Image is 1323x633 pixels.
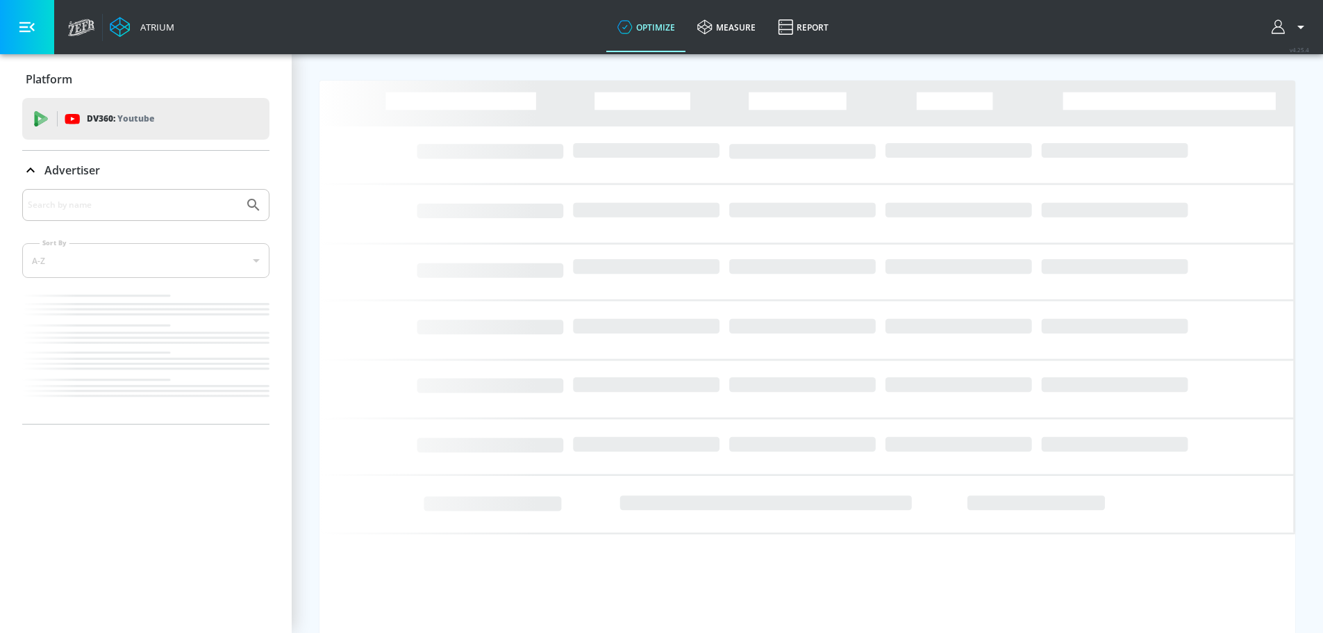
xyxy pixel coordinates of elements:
[26,72,72,87] p: Platform
[40,238,69,247] label: Sort By
[1290,46,1309,54] span: v 4.25.4
[87,111,154,126] p: DV360:
[22,189,269,424] div: Advertiser
[606,2,686,52] a: optimize
[44,163,100,178] p: Advertiser
[22,98,269,140] div: DV360: Youtube
[22,151,269,190] div: Advertiser
[117,111,154,126] p: Youtube
[22,60,269,99] div: Platform
[135,21,174,33] div: Atrium
[22,243,269,278] div: A-Z
[110,17,174,38] a: Atrium
[22,289,269,424] nav: list of Advertiser
[767,2,840,52] a: Report
[686,2,767,52] a: measure
[28,196,238,214] input: Search by name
